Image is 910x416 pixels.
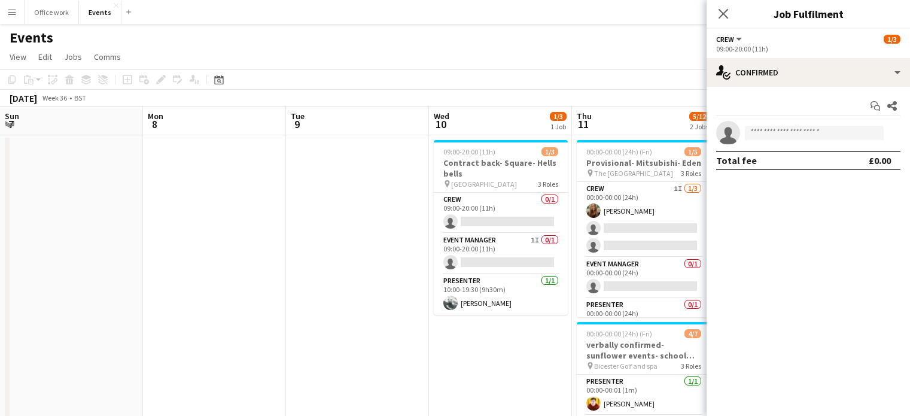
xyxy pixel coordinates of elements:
[550,122,566,131] div: 1 Job
[538,180,558,189] span: 3 Roles
[716,154,757,166] div: Total fee
[541,147,558,156] span: 1/3
[577,157,711,168] h3: Provisional- Mitsubishi- Eden
[434,157,568,179] h3: Contract back- Square- Hells bells
[74,93,86,102] div: BST
[586,329,652,338] span: 00:00-00:00 (24h) (Fri)
[577,182,711,257] app-card-role: Crew1I1/300:00-00:00 (24h)[PERSON_NAME]
[869,154,891,166] div: £0.00
[94,51,121,62] span: Comms
[443,147,495,156] span: 09:00-20:00 (11h)
[10,29,53,47] h1: Events
[291,111,305,122] span: Tue
[690,122,709,131] div: 2 Jobs
[577,140,711,317] app-job-card: 00:00-00:00 (24h) (Fri)1/5Provisional- Mitsubishi- Eden The [GEOGRAPHIC_DATA]3 RolesCrew1I1/300:0...
[684,147,701,156] span: 1/5
[689,112,710,121] span: 5/12
[39,93,69,102] span: Week 36
[434,193,568,233] app-card-role: Crew0/109:00-20:00 (11h)
[89,49,126,65] a: Comms
[681,169,701,178] span: 3 Roles
[884,35,900,44] span: 1/3
[434,274,568,315] app-card-role: Presenter1/110:00-19:30 (9h30m)[PERSON_NAME]
[681,362,701,371] span: 3 Roles
[79,1,121,24] button: Events
[707,58,910,87] div: Confirmed
[586,147,652,156] span: 00:00-00:00 (24h) (Fri)
[148,111,163,122] span: Mon
[716,35,744,44] button: Crew
[550,112,567,121] span: 1/3
[577,298,711,339] app-card-role: Presenter0/100:00-00:00 (24h)
[289,117,305,131] span: 9
[577,339,711,361] h3: verbally confirmed- sunflower events- school sports day
[575,117,592,131] span: 11
[434,111,449,122] span: Wed
[577,257,711,298] app-card-role: Event Manager0/100:00-00:00 (24h)
[594,169,673,178] span: The [GEOGRAPHIC_DATA]
[3,117,19,131] span: 7
[146,117,163,131] span: 8
[716,35,734,44] span: Crew
[434,140,568,315] app-job-card: 09:00-20:00 (11h)1/3Contract back- Square- Hells bells [GEOGRAPHIC_DATA]3 RolesCrew0/109:00-20:00...
[707,6,910,22] h3: Job Fulfilment
[34,49,57,65] a: Edit
[594,362,658,371] span: Bicester Golf and spa
[64,51,82,62] span: Jobs
[451,180,517,189] span: [GEOGRAPHIC_DATA]
[38,51,52,62] span: Edit
[25,1,79,24] button: Office work
[5,111,19,122] span: Sun
[716,44,900,53] div: 09:00-20:00 (11h)
[432,117,449,131] span: 10
[5,49,31,65] a: View
[577,375,711,415] app-card-role: Presenter1/100:00-00:01 (1m)[PERSON_NAME]
[684,329,701,338] span: 4/7
[434,233,568,274] app-card-role: Event Manager1I0/109:00-20:00 (11h)
[577,111,592,122] span: Thu
[10,92,37,104] div: [DATE]
[59,49,87,65] a: Jobs
[10,51,26,62] span: View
